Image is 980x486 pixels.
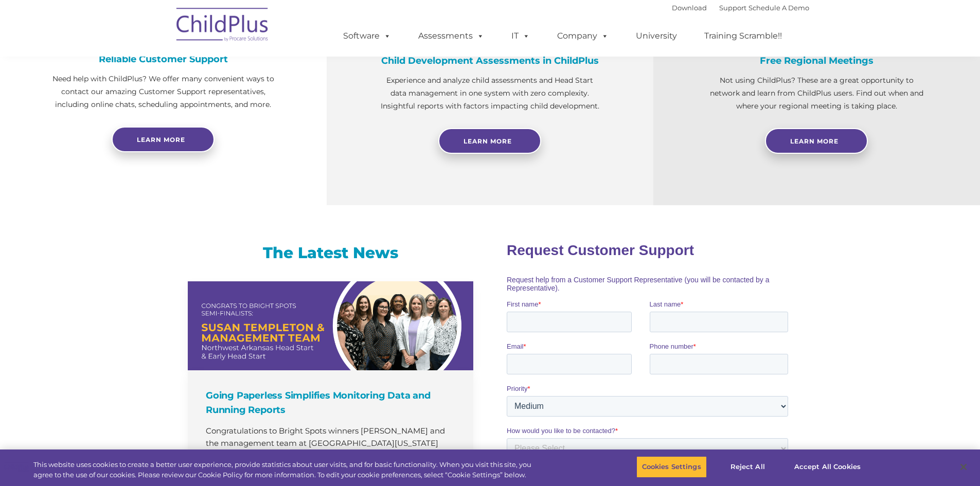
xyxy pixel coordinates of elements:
a: Support [719,4,746,12]
a: University [626,26,687,46]
a: Learn more [112,127,215,152]
h3: The Latest News [188,243,473,263]
h4: Going Paperless Simplifies Monitoring Data and Running Reports [206,388,458,417]
button: Cookies Settings [636,456,707,478]
button: Close [952,456,975,478]
a: Software [333,26,401,46]
a: Training Scramble!! [694,26,792,46]
p: Congratulations to Bright Spots winners [PERSON_NAME] and the management team at [GEOGRAPHIC_DATA... [206,425,458,462]
img: ChildPlus by Procare Solutions [171,1,274,52]
div: This website uses cookies to create a better user experience, provide statistics about user visit... [33,460,539,480]
span: Learn More [464,137,512,145]
span: Learn More [790,137,839,145]
p: Need help with ChildPlus? We offer many convenient ways to contact our amazing Customer Support r... [51,73,275,111]
button: Reject All [716,456,780,478]
span: Learn more [137,136,185,143]
a: Learn More [438,128,541,154]
button: Accept All Cookies [789,456,866,478]
h4: Free Regional Meetings [705,55,929,66]
a: Schedule A Demo [749,4,809,12]
a: Learn More [765,128,868,154]
h4: Child Development Assessments in ChildPlus [378,55,602,66]
a: Company [547,26,619,46]
p: Not using ChildPlus? These are a great opportunity to network and learn from ChildPlus users. Fin... [705,74,929,113]
a: Download [672,4,707,12]
p: Experience and analyze child assessments and Head Start data management in one system with zero c... [378,74,602,113]
a: IT [501,26,540,46]
h4: Reliable Customer Support [51,53,275,65]
font: | [672,4,809,12]
a: Assessments [408,26,494,46]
